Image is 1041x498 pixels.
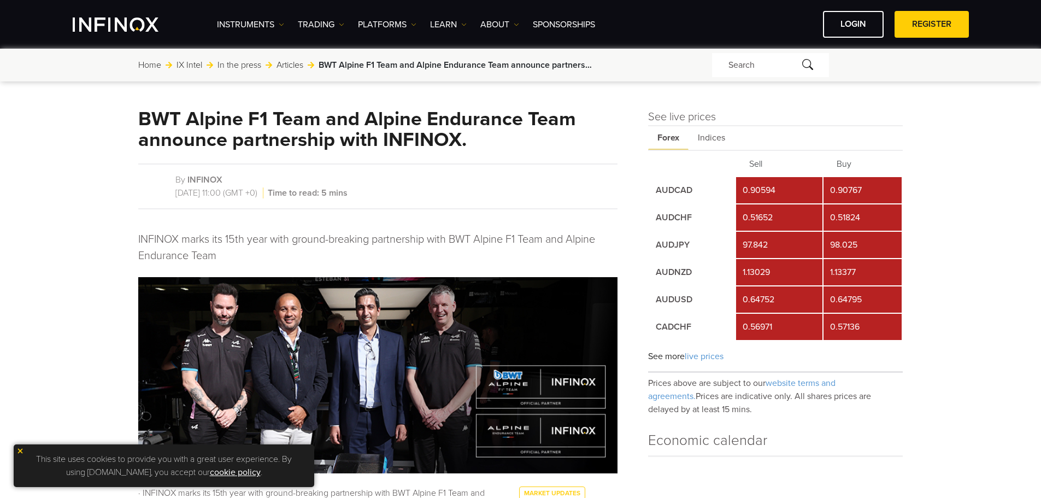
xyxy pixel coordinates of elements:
[648,430,903,455] h4: Economic calendar
[319,58,592,72] span: BWT Alpine F1 Team and Alpine Endurance Team announce partnership with INFINOX.
[736,232,822,258] td: 97.842
[277,58,303,72] a: Articles
[298,18,344,31] a: TRADING
[648,341,903,372] div: See more
[266,62,272,68] img: arrow-right
[138,58,161,72] a: Home
[138,109,617,150] h1: BWT Alpine F1 Team and Alpine Endurance Team announce partnership with INFINOX.
[736,259,822,285] td: 1.13029
[736,204,822,231] td: 0.51652
[217,18,284,31] a: Instruments
[824,177,902,203] td: 0.90767
[824,286,902,313] td: 0.64795
[824,314,902,340] td: 0.57136
[736,314,822,340] td: 0.56971
[175,188,263,198] span: [DATE] 11:00 (GMT +0)
[649,259,735,285] td: AUDNZD
[649,204,735,231] td: AUDCHF
[824,259,902,285] td: 1.13377
[712,53,829,77] div: Search
[685,351,724,362] span: live prices
[19,450,309,482] p: This site uses cookies to provide you with a great user experience. By using [DOMAIN_NAME], you a...
[430,18,467,31] a: Learn
[210,467,261,478] a: cookie policy
[138,231,617,264] p: INFINOX marks its 15th year with ground-breaking partnership with BWT Alpine F1 Team and Alpine E...
[649,286,735,313] td: AUDUSD
[736,286,822,313] td: 0.64752
[649,232,735,258] td: AUDJPY
[187,174,222,185] a: INFINOX
[480,18,519,31] a: ABOUT
[217,58,261,72] a: In the press
[736,177,822,203] td: 0.90594
[824,204,902,231] td: 0.51824
[207,62,213,68] img: arrow-right
[308,62,314,68] img: arrow-right
[648,372,903,416] p: Prices above are subject to our Prices are indicative only. All shares prices are delayed by at l...
[649,177,735,203] td: AUDCAD
[648,126,689,150] span: Forex
[175,174,185,185] span: By
[895,11,969,38] a: REGISTER
[824,232,902,258] td: 98.025
[358,18,416,31] a: PLATFORMS
[266,188,348,198] span: Time to read: 5 mins
[689,126,734,150] span: Indices
[533,18,595,31] a: SPONSORSHIPS
[823,11,884,38] a: LOGIN
[736,152,822,176] th: Sell
[824,152,902,176] th: Buy
[73,17,184,32] a: INFINOX Logo
[16,447,24,455] img: yellow close icon
[166,62,172,68] img: arrow-right
[177,58,202,72] a: IX Intel
[649,314,735,340] td: CADCHF
[648,109,903,125] h4: See live prices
